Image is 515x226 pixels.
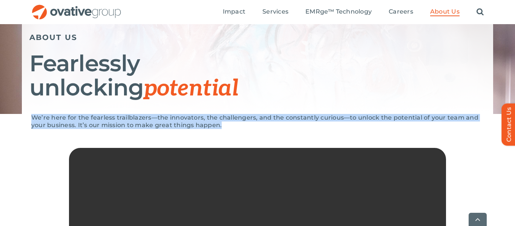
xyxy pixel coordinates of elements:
[31,4,122,11] a: OG_Full_horizontal_RGB
[305,8,372,15] span: EMRge™ Technology
[31,114,484,129] p: We’re here for the fearless trailblazers—the innovators, the challengers, and the constantly curi...
[144,75,238,102] span: potential
[305,8,372,16] a: EMRge™ Technology
[389,8,413,16] a: Careers
[29,33,486,42] h5: ABOUT US
[477,8,484,16] a: Search
[430,8,460,16] a: About Us
[223,8,245,15] span: Impact
[262,8,288,15] span: Services
[29,51,486,101] h1: Fearlessly unlocking
[223,8,245,16] a: Impact
[262,8,288,16] a: Services
[430,8,460,15] span: About Us
[389,8,413,15] span: Careers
